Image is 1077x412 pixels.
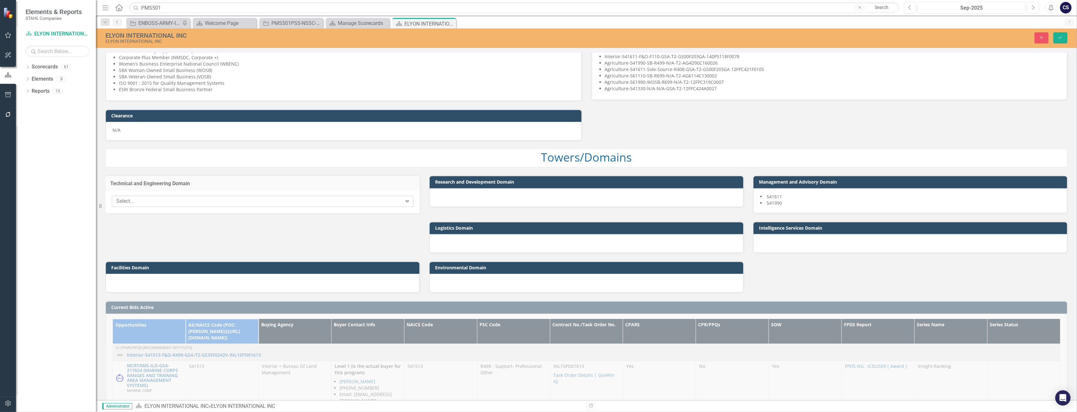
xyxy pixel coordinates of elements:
[261,19,322,27] a: PMS501PSS-NSSC-SEAPORT-240845 (PMS 501 PROFESSIONAL SUPPORT SERVICES (SEAPORT NXG))
[119,67,575,74] li: SBA Woman-Owned Small Business (WOSB)
[327,19,388,27] a: Manage Scorecards
[129,2,899,13] input: Search ClearPoint...
[119,74,575,80] li: SBA Veteran-Owned Small Business (VOSB)
[605,66,1061,73] li: Agriculture-541611-Sole-Source-R408-GSA-T2-GS00F203GA 12FPC421F0105
[111,265,416,270] h3: Facilities Domain
[32,63,58,71] a: Scorecards
[605,73,1061,79] li: Agriculture-561110-SB-R699-N/A-T2-AG6114C130002
[56,76,66,82] div: 8
[26,8,82,16] span: Elements & Reports
[605,60,1061,66] li: Agriculture-541990-SB-R499-N/A-T2-AG4D90C160026
[866,3,898,12] a: Search
[759,179,1064,184] h3: Management and Advisory Domain
[111,113,578,118] h3: Clearance
[605,85,1061,92] li: Agriculture-541330-N/A-N/A-GSA-T2-12FPC424A0027
[105,39,655,44] div: ELYON INTERNATIONAL INC
[136,403,582,410] div: »
[113,127,121,133] span: N/A
[404,20,455,28] div: ELYON INTERNATIONAL INC
[3,7,14,19] img: ClearPoint Strategy
[211,403,275,409] div: ELYON INTERNATIONAL INC
[119,80,575,86] li: ISO 9001 : 2015 for Quality Management Systems
[759,226,1064,230] h3: Intelligence Services Domain
[26,46,90,57] input: Search Below...
[605,79,1061,85] li: Agriculture-561990-WOSB-R699-N/A-T2-12FPC319C0007
[119,54,575,61] li: Corporate Plus Member (NMSDC, Corporate +)
[138,19,181,27] div: ENBOSS-ARMY-ITES3 SB-221122 (Army National Guard ENBOSS Support Service Sustainment, Enhancement,...
[61,64,71,70] div: 61
[435,265,740,270] h3: Environmental Domain
[110,181,415,186] h3: Technical and Engineering Domain
[767,200,782,206] span: 541990
[1055,390,1071,406] div: Open Intercom Messenger
[32,88,50,95] a: Reports
[32,75,53,83] a: Elements
[205,19,255,27] div: Welcome Page
[1060,2,1072,13] button: CS
[144,403,208,409] a: ELYON INTERNATIONAL INC
[605,53,1061,60] li: Interior-541611-F&O-F110-GSA-T2-GS00F203GA-140P5118F0078
[119,61,575,67] li: Women’s Business Enterprise National Council (WBENC)
[271,19,322,27] div: PMS501PSS-NSSC-SEAPORT-240845 (PMS 501 PROFESSIONAL SUPPORT SERVICES (SEAPORT NXG))
[435,226,740,230] h3: Logistics Domain
[541,149,632,165] span: Towers/Domains
[194,19,255,27] a: Welcome Page
[920,4,1023,12] div: Sep-2025
[105,32,655,39] div: ELYON INTERNATIONAL INC
[53,88,63,94] div: 15
[128,19,181,27] a: ENBOSS-ARMY-ITES3 SB-221122 (Army National Guard ENBOSS Support Service Sustainment, Enhancement,...
[338,19,388,27] div: Manage Scorecards
[435,179,740,184] h3: Research and Development Domain
[26,30,90,38] a: ELYON INTERNATIONAL INC
[767,194,782,200] span: 541611
[102,403,132,409] span: Administrator
[119,86,575,93] li: ESRI Bronze Federal Small Business Partner
[918,2,1026,13] button: Sep-2025
[26,16,82,21] small: STAHL Companies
